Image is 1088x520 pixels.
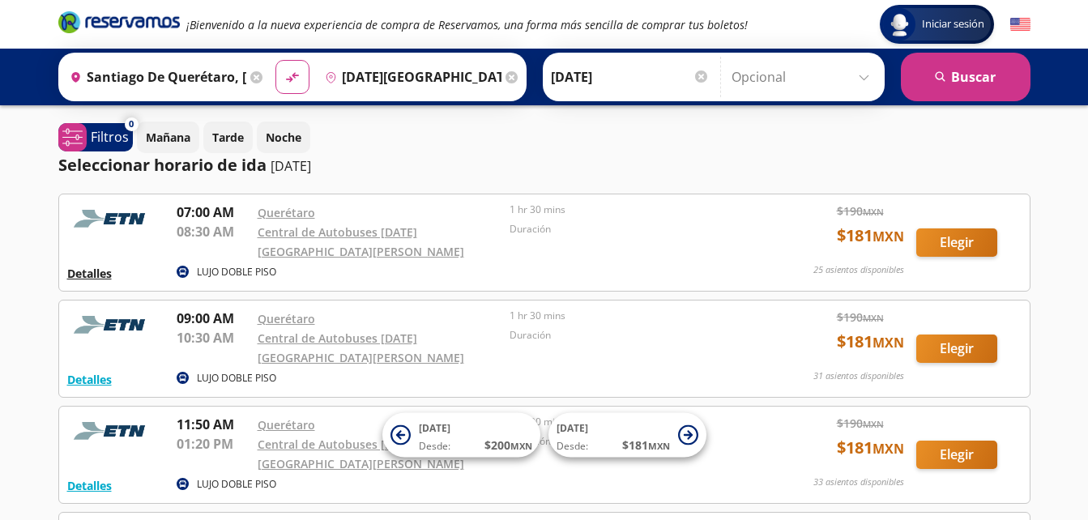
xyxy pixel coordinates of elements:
small: MXN [873,228,904,245]
button: Detalles [67,371,112,388]
a: Central de Autobuses [DATE][GEOGRAPHIC_DATA][PERSON_NAME] [258,224,464,259]
small: MXN [648,440,670,452]
span: $ 200 [484,437,532,454]
a: Brand Logo [58,10,180,39]
button: Mañana [137,121,199,153]
button: Tarde [203,121,253,153]
button: English [1010,15,1030,35]
button: [DATE]Desde:$200MXN [382,413,540,458]
span: [DATE] [557,421,588,435]
span: Desde: [419,439,450,454]
span: [DATE] [419,421,450,435]
small: MXN [863,312,884,324]
span: $ 190 [837,415,884,432]
small: MXN [873,440,904,458]
a: Querétaro [258,417,315,433]
p: 1 hr 30 mins [510,202,754,217]
button: Detalles [67,265,112,282]
p: 10:30 AM [177,328,250,347]
em: ¡Bienvenido a la nueva experiencia de compra de Reservamos, una forma más sencilla de comprar tus... [186,17,748,32]
p: 08:30 AM [177,222,250,241]
button: 0Filtros [58,123,133,151]
p: 07:00 AM [177,202,250,222]
p: Tarde [212,129,244,146]
p: 25 asientos disponibles [813,263,904,277]
input: Buscar Destino [318,57,501,97]
span: Desde: [557,439,588,454]
p: Duración [510,222,754,237]
a: Querétaro [258,311,315,326]
button: Detalles [67,477,112,494]
p: Filtros [91,127,129,147]
button: [DATE]Desde:$181MXN [548,413,706,458]
p: 33 asientos disponibles [813,475,904,489]
p: Mañana [146,129,190,146]
span: $ 181 [622,437,670,454]
span: $ 190 [837,309,884,326]
input: Opcional [732,57,877,97]
span: 0 [129,117,134,131]
button: Buscar [901,53,1030,101]
input: Elegir Fecha [551,57,710,97]
button: Noche [257,121,310,153]
small: MXN [863,206,884,218]
span: $ 181 [837,330,904,354]
input: Buscar Origen [63,57,246,97]
span: Iniciar sesión [915,16,991,32]
img: RESERVAMOS [67,202,156,235]
i: Brand Logo [58,10,180,34]
p: Seleccionar horario de ida [58,153,267,177]
a: Querétaro [258,205,315,220]
small: MXN [510,440,532,452]
p: Duración [510,328,754,343]
p: 11:50 AM [177,415,250,434]
p: 09:00 AM [177,309,250,328]
button: Elegir [916,441,997,469]
p: LUJO DOBLE PISO [197,371,276,386]
span: $ 181 [837,224,904,248]
span: $ 190 [837,202,884,220]
button: Elegir [916,335,997,363]
img: RESERVAMOS [67,415,156,447]
span: $ 181 [837,436,904,460]
p: Noche [266,129,301,146]
a: Central de Autobuses [DATE][GEOGRAPHIC_DATA][PERSON_NAME] [258,330,464,365]
p: [DATE] [271,156,311,176]
p: LUJO DOBLE PISO [197,477,276,492]
a: Central de Autobuses [DATE][GEOGRAPHIC_DATA][PERSON_NAME] [258,437,464,471]
img: RESERVAMOS [67,309,156,341]
p: 1 hr 30 mins [510,309,754,323]
small: MXN [863,418,884,430]
button: Elegir [916,228,997,257]
small: MXN [873,334,904,352]
p: 31 asientos disponibles [813,369,904,383]
p: LUJO DOBLE PISO [197,265,276,279]
p: 01:20 PM [177,434,250,454]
